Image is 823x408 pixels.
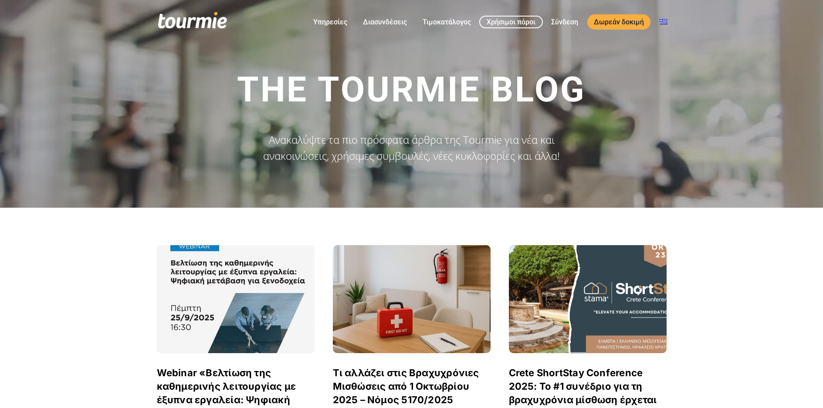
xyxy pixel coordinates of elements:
[333,367,479,405] a: Τι αλλάζει στις Βραχυχρόνιες Μισθώσεις από 1 Οκτωβρίου 2025 – Νόμος 5170/2025
[416,17,478,27] a: Τιμοκατάλογος
[307,17,354,27] a: Υπηρεσίες
[545,17,585,27] a: Σύνδεση
[356,17,413,27] a: Διασυνδέσεις
[587,14,650,30] a: Δωρεάν δοκιμή
[237,69,586,110] span: The Tourmie Blog
[479,16,543,28] a: Χρήσιμοι πόροι
[263,132,560,163] span: Ανακαλύψτε τα πιο πρόσφατα άρθρα της Tourmie για νέα και ανακοινώσεις, χρήσιμες συμβουλές, νέες κ...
